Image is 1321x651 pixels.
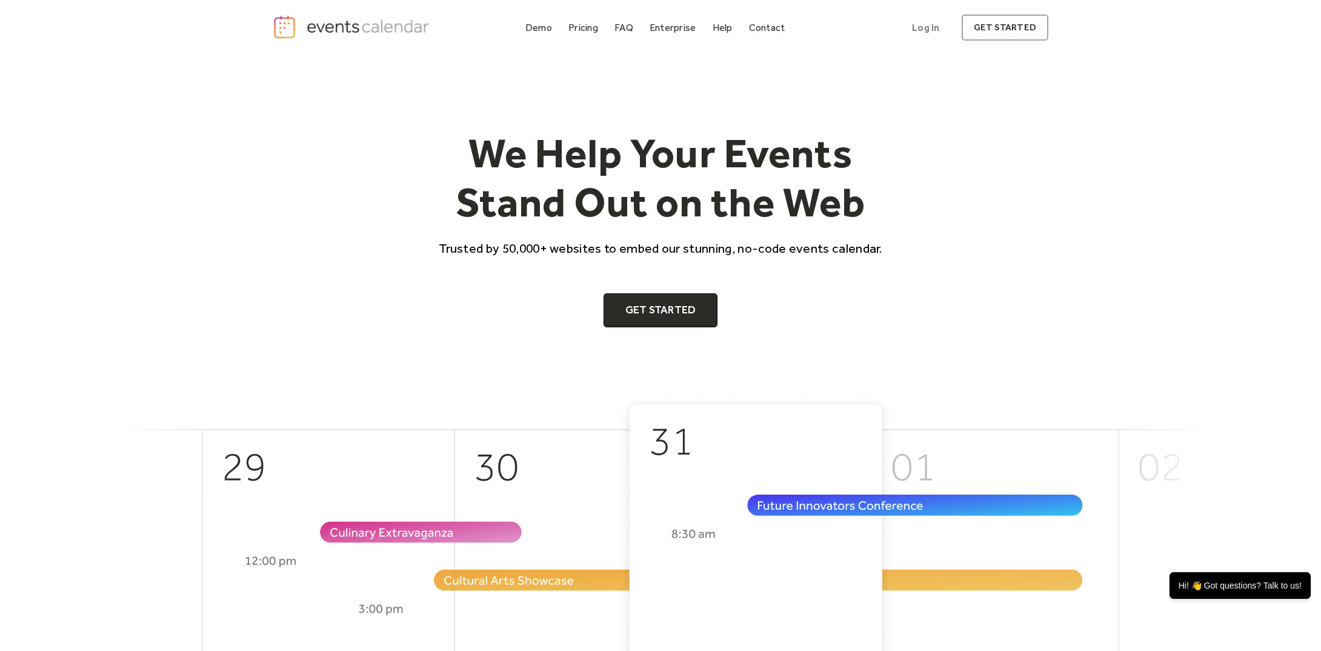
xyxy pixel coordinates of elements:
[428,129,893,227] h1: We Help Your Events Stand Out on the Web
[749,24,785,31] div: Contact
[521,19,557,36] a: Demo
[708,19,737,36] a: Help
[564,19,603,36] a: Pricing
[525,24,552,31] div: Demo
[650,24,696,31] div: Enterprise
[610,19,638,36] a: FAQ
[713,24,733,31] div: Help
[273,15,433,39] a: home
[900,15,951,41] a: Log In
[568,24,598,31] div: Pricing
[744,19,790,36] a: Contact
[645,19,700,36] a: Enterprise
[614,24,633,31] div: FAQ
[428,239,893,257] p: Trusted by 50,000+ websites to embed our stunning, no-code events calendar.
[604,293,718,327] a: Get Started
[962,15,1048,41] a: get started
